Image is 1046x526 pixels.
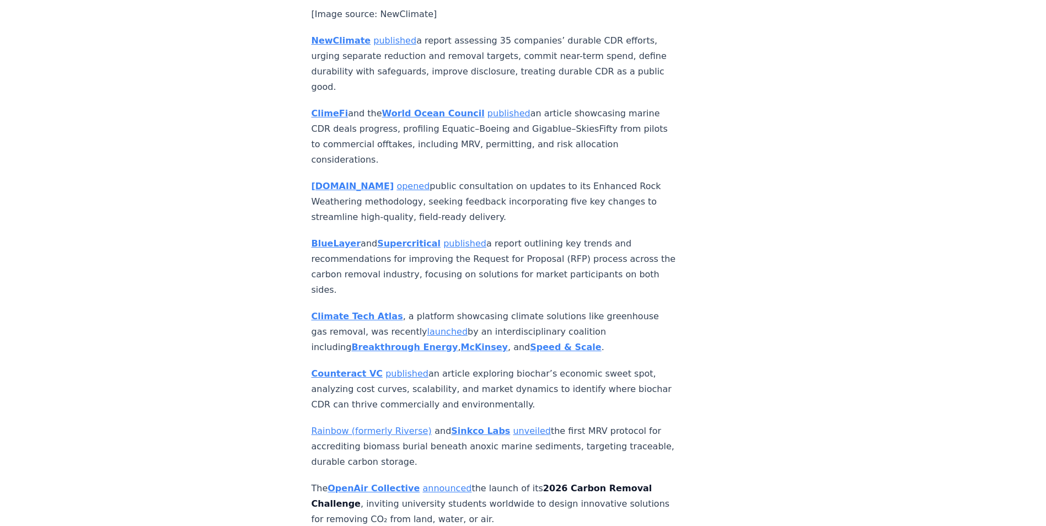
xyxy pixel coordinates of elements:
a: published [443,238,486,249]
p: and the first MRV protocol for accrediting biomass burial beneath anoxic marine sediments, target... [312,423,677,470]
a: NewClimate [312,35,371,46]
a: OpenAir Collective [328,483,420,493]
a: announced [422,483,471,493]
p: and the an article showcasing marine CDR deals progress, profiling Equatic–Boeing and Gigablue–Sk... [312,106,677,168]
a: ClimeFi [312,108,348,119]
a: published [487,108,530,119]
a: [DOMAIN_NAME] [312,181,394,191]
a: Counteract VC [312,368,383,379]
a: unveiled [513,426,550,436]
p: and a report outlining key trends and recommendations for improving the Request for Proposal (RFP... [312,236,677,298]
a: launched [427,326,468,337]
a: Climate Tech Atlas [312,311,403,321]
a: Sinkco Labs [451,426,510,436]
a: BlueLayer [312,238,361,249]
p: public consultation on updates to its Enhanced Rock Weathering methodology, seeking feedback inco... [312,179,677,225]
a: Breakthrough Energy [351,342,458,352]
p: [Image source: NewClimate] [312,7,677,22]
a: published [373,35,416,46]
strong: 2026 Carbon Removal Challenge [312,483,652,509]
a: World Ocean Council [382,108,485,119]
p: a report assessing 35 companies’ durable CDR efforts, urging separate reduction and removal targe... [312,33,677,95]
a: Speed & Scale [530,342,601,352]
a: Supercritical [377,238,441,249]
a: Rainbow (formerly Riverse) [312,426,432,436]
a: published [385,368,428,379]
p: an article exploring biochar’s economic sweet spot, analyzing cost curves, scalability, and marke... [312,366,677,412]
a: McKinsey [461,342,508,352]
p: , a platform showcasing climate solutions like greenhouse gas removal, was recently by an interdi... [312,309,677,355]
a: opened [396,181,430,191]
